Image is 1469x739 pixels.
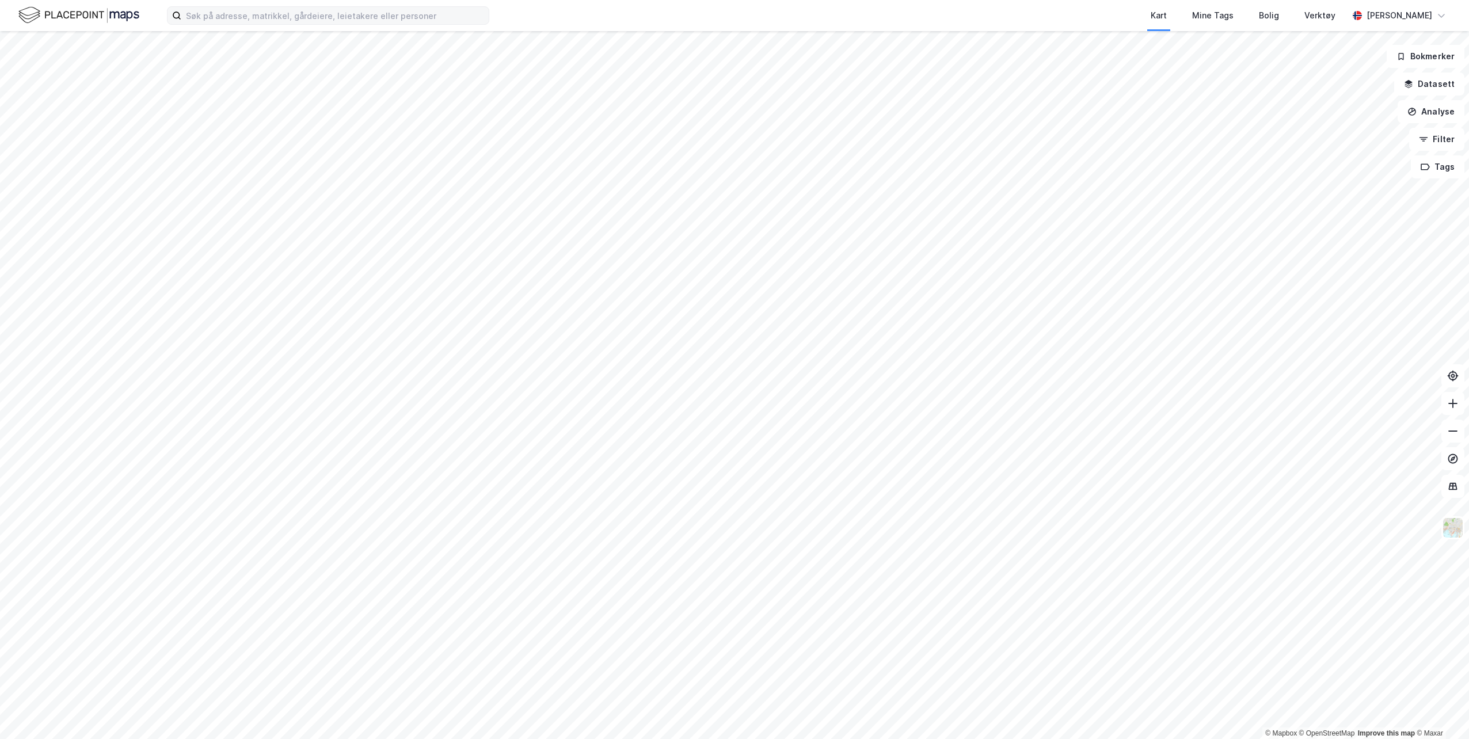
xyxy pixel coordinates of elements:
[1304,9,1335,22] div: Verktøy
[18,5,139,25] img: logo.f888ab2527a4732fd821a326f86c7f29.svg
[1192,9,1234,22] div: Mine Tags
[1411,684,1469,739] iframe: Chat Widget
[1367,9,1432,22] div: [PERSON_NAME]
[1151,9,1167,22] div: Kart
[1259,9,1279,22] div: Bolig
[181,7,489,24] input: Søk på adresse, matrikkel, gårdeiere, leietakere eller personer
